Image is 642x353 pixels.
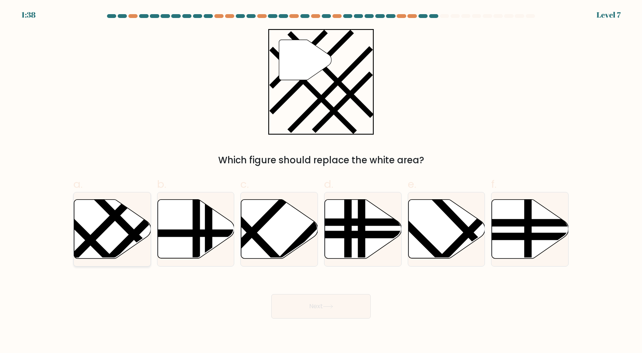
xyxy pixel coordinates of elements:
span: a. [73,177,83,192]
div: Which figure should replace the white area? [78,153,564,167]
span: d. [324,177,333,192]
div: 1:38 [21,9,36,21]
button: Next [271,294,371,319]
span: c. [240,177,249,192]
span: f. [491,177,496,192]
g: " [279,40,331,80]
div: Level 7 [597,9,621,21]
span: b. [157,177,166,192]
span: e. [408,177,416,192]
